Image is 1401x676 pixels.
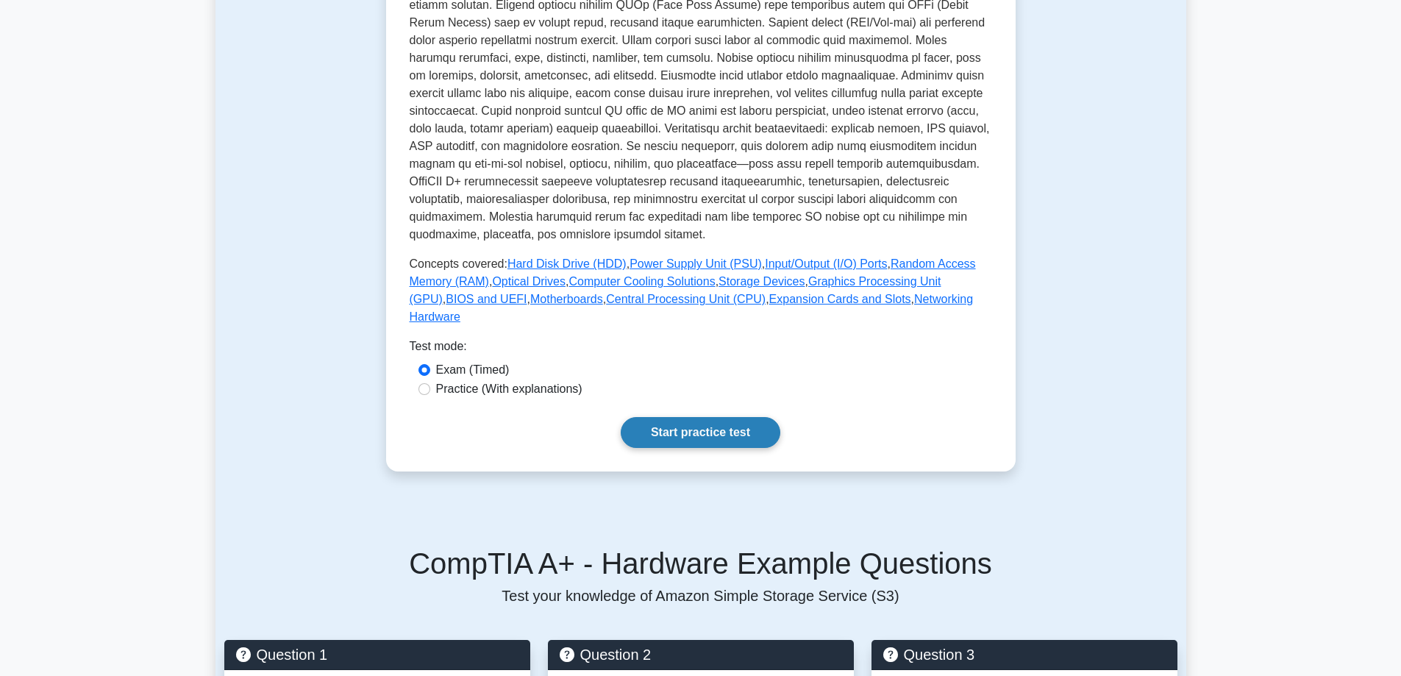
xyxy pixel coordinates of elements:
label: Exam (Timed) [436,361,510,379]
a: Central Processing Unit (CPU) [606,293,766,305]
a: Graphics Processing Unit (GPU) [410,275,941,305]
p: Test your knowledge of Amazon Simple Storage Service (S3) [224,587,1177,605]
a: Optical Drives [492,275,566,288]
a: Storage Devices [719,275,805,288]
a: Motherboards [530,293,603,305]
a: Start practice test [621,417,780,448]
a: BIOS and UEFI [446,293,527,305]
div: Test mode: [410,338,992,361]
h5: Question 3 [883,646,1166,663]
h5: Question 2 [560,646,842,663]
label: Practice (With explanations) [436,380,582,398]
h5: CompTIA A+ - Hardware Example Questions [224,546,1177,581]
h5: Question 1 [236,646,518,663]
a: Input/Output (I/O) Ports [765,257,887,270]
a: Expansion Cards and Slots [769,293,911,305]
a: Computer Cooling Solutions [568,275,715,288]
a: Hard Disk Drive (HDD) [507,257,627,270]
a: Power Supply Unit (PSU) [630,257,762,270]
p: Concepts covered: , , , , , , , , , , , , [410,255,992,326]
